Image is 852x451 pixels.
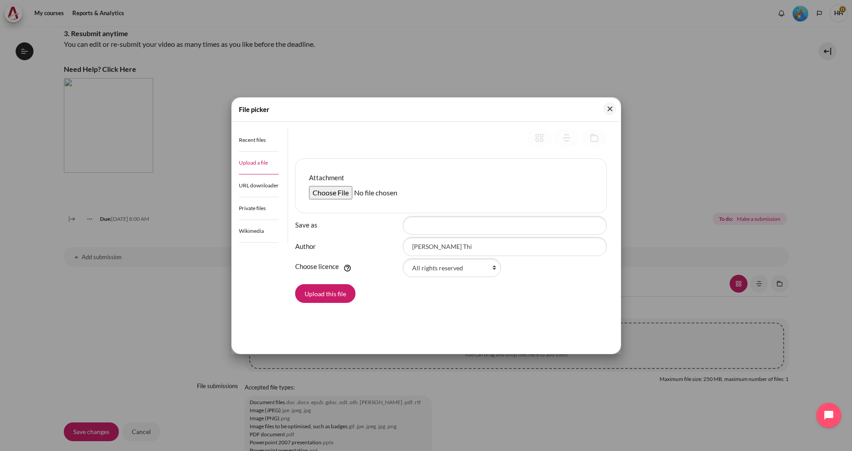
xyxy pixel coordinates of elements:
span: Wikimedia [239,228,264,234]
span: Recent files [239,137,266,143]
a: Recent files [239,129,279,152]
label: Choose licence [295,261,339,272]
a: Upload a file [239,152,279,174]
span: Private files [239,205,266,211]
a: Help [342,264,353,272]
label: Attachment [309,173,344,183]
span: Upload a file [239,159,268,166]
h3: File picker [239,104,269,115]
a: Wikimedia [239,220,279,243]
a: Private files [239,197,279,220]
label: Author [295,241,399,252]
button: Upload this file [295,284,355,303]
button: Close [603,102,616,115]
label: Save as [295,220,399,230]
a: URL downloader [239,174,279,197]
img: Help with Choose licence [343,264,351,272]
span: URL downloader [239,182,279,189]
